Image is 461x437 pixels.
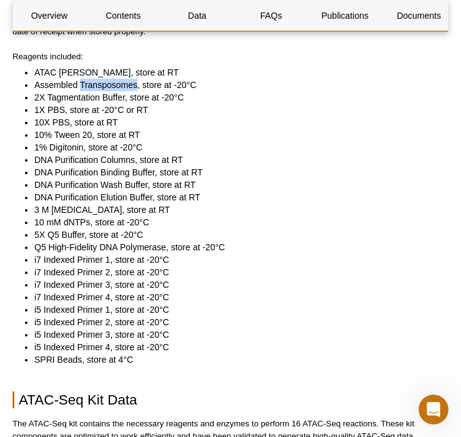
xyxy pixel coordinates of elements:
[34,66,435,79] li: ATAC [PERSON_NAME], store at RT
[34,316,435,328] li: i5 Indexed Primer 2, store at -20°C
[34,141,435,154] li: 1% Digitonin, store at -20°C
[34,303,435,316] li: i5 Indexed Primer 1, store at -20°C
[34,266,435,278] li: i7 Indexed Primer 2, store at -20°C
[34,166,435,179] li: DNA Purification Binding Buffer, store at RT
[34,241,435,253] li: Q5 High-Fidelity DNA Polymerase, store at -20°C
[34,353,435,366] li: SPRI Beads, store at 4°C
[161,1,234,31] a: Data
[13,1,86,31] a: Overview
[34,291,435,303] li: i7 Indexed Primer 4, store at -20°C
[309,1,381,31] a: Publications
[34,154,435,166] li: DNA Purification Columns, store at RT
[34,204,435,216] li: 3 M [MEDICAL_DATA], store at RT
[419,395,449,425] iframe: Intercom live chat
[12,51,449,63] p: Reagents included:
[34,253,435,266] li: i7 Indexed Primer 1, store at -20°C
[383,1,455,31] a: Documents
[34,216,435,228] li: 10 mM dNTPs, store at -20°C
[34,278,435,291] li: i7 Indexed Primer 3, store at -20°C
[34,341,435,353] li: i5 Indexed Primer 4, store at -20°C
[235,1,307,31] a: FAQs
[34,91,435,104] li: 2X Tagmentation Buffer, store at -20°C
[34,328,435,341] li: i5 Indexed Primer 3, store at -20°C
[12,391,449,408] h2: ATAC-Seq Kit Data
[34,179,435,191] li: DNA Purification Wash Buffer, store at RT
[87,1,159,31] a: Contents
[34,191,435,204] li: DNA Purification Elution Buffer, store at RT
[34,129,435,141] li: 10% Tween 20, store at RT
[34,116,435,129] li: 10X PBS, store at RT
[34,104,435,116] li: 1X PBS, store at -20°C or RT
[34,228,435,241] li: 5X Q5 Buffer, store at -20°C
[34,79,435,91] li: Assembled Transposomes, store at -20°C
